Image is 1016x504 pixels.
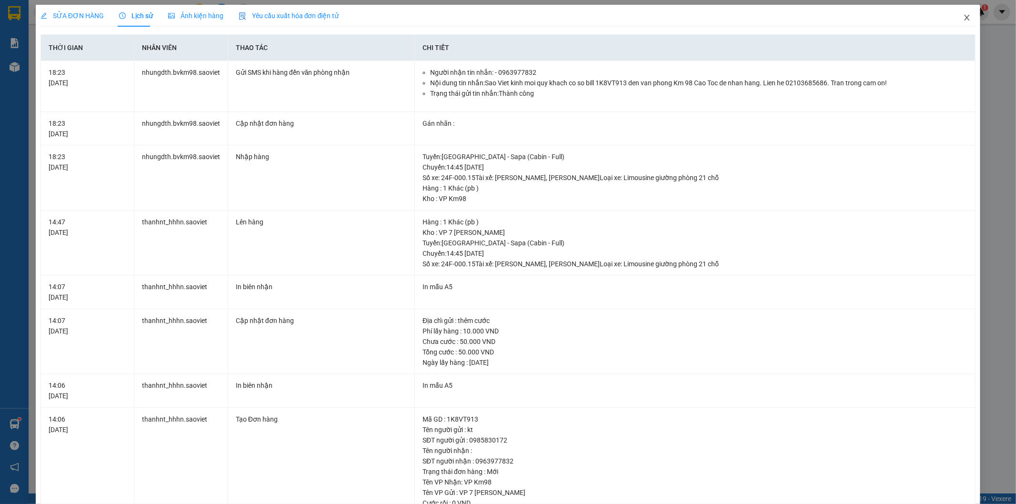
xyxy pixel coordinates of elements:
div: Hàng : 1 Khác (pb ) [422,217,967,227]
span: Ảnh kiện hàng [168,12,223,20]
td: thanhnt_hhhn.saoviet [134,275,228,309]
div: In mẫu A5 [422,282,967,292]
div: Tuyến : [GEOGRAPHIC_DATA] - Sapa (Cabin - Full) Chuyến: 14:45 [DATE] Số xe: 24F-000.15 Tài xế: [P... [422,151,967,183]
div: Kho : VP Km98 [422,193,967,204]
div: 18:23 [DATE] [49,67,126,88]
div: Hàng : 1 Khác (pb ) [422,183,967,193]
div: SĐT người gửi : 0985830172 [422,435,967,445]
div: 18:23 [DATE] [49,151,126,172]
button: Close [954,5,980,31]
div: In mẫu A5 [422,380,967,391]
div: Ngày lấy hàng : [DATE] [422,357,967,368]
div: 14:07 [DATE] [49,282,126,302]
div: 14:47 [DATE] [49,217,126,238]
img: icon [239,12,246,20]
div: Địa chỉ gửi : thêm cước [422,315,967,326]
span: edit [40,12,47,19]
div: Gán nhãn : [422,118,967,129]
td: nhungdth.bvkm98.saoviet [134,61,228,112]
th: Nhân viên [134,35,228,61]
li: Người nhận tin nhắn: - 0963977832 [430,67,967,78]
div: Tạo Đơn hàng [236,414,407,424]
div: Trạng thái đơn hàng : Mới [422,466,967,477]
div: In biên nhận [236,380,407,391]
span: Yêu cầu xuất hóa đơn điện tử [239,12,339,20]
th: Thời gian [41,35,134,61]
th: Thao tác [228,35,415,61]
td: thanhnt_hhhn.saoviet [134,374,228,408]
span: clock-circle [119,12,126,19]
div: Gửi SMS khi hàng đến văn phòng nhận [236,67,407,78]
div: Phí lấy hàng : 10.000 VND [422,326,967,336]
div: Mã GD : 1K8VT913 [422,414,967,424]
td: thanhnt_hhhn.saoviet [134,211,228,276]
td: thanhnt_hhhn.saoviet [134,309,228,374]
div: SĐT người nhận : 0963977832 [422,456,967,466]
div: Tuyến : [GEOGRAPHIC_DATA] - Sapa (Cabin - Full) Chuyến: 14:45 [DATE] Số xe: 24F-000.15 Tài xế: [P... [422,238,967,269]
div: 14:06 [DATE] [49,414,126,435]
div: Cập nhật đơn hàng [236,118,407,129]
span: close [963,14,971,21]
div: Tên VP Nhận: VP Km98 [422,477,967,487]
div: Tổng cước : 50.000 VND [422,347,967,357]
div: Tên người nhận : [422,445,967,456]
span: picture [168,12,175,19]
div: 14:06 [DATE] [49,380,126,401]
div: Kho : VP 7 [PERSON_NAME] [422,227,967,238]
div: Nhập hàng [236,151,407,162]
div: Tên người gửi : kt [422,424,967,435]
th: Chi tiết [415,35,976,61]
span: Lịch sử [119,12,153,20]
li: Trạng thái gửi tin nhắn: Thành công [430,88,967,99]
div: Cập nhật đơn hàng [236,315,407,326]
div: 14:07 [DATE] [49,315,126,336]
td: nhungdth.bvkm98.saoviet [134,145,228,211]
span: SỬA ĐƠN HÀNG [40,12,104,20]
td: nhungdth.bvkm98.saoviet [134,112,228,146]
li: Nội dung tin nhắn: Sao Viet kinh moi quy khach co so bill 1K8VT913 den van phong Km 98 Cao Toc de... [430,78,967,88]
div: Chưa cước : 50.000 VND [422,336,967,347]
div: Lên hàng [236,217,407,227]
div: In biên nhận [236,282,407,292]
div: 18:23 [DATE] [49,118,126,139]
div: Tên VP Gửi : VP 7 [PERSON_NAME] [422,487,967,498]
